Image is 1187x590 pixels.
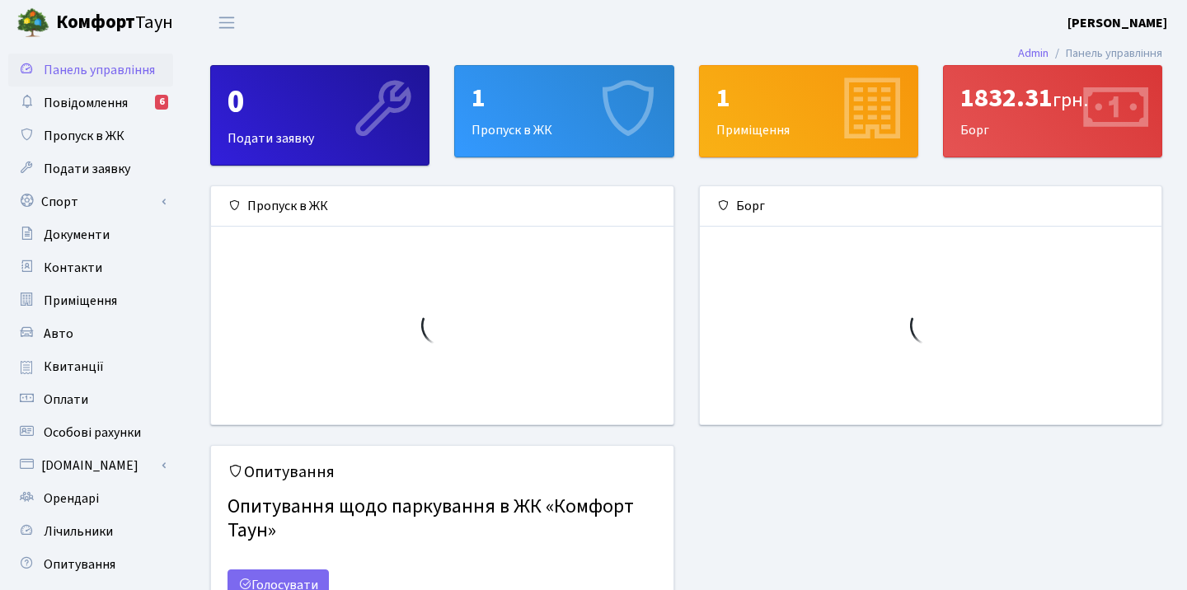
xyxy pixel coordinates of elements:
[454,65,673,157] a: 1Пропуск в ЖК
[211,66,429,165] div: Подати заявку
[8,54,173,87] a: Панель управління
[44,424,141,442] span: Особові рахунки
[8,383,173,416] a: Оплати
[44,61,155,79] span: Панель управління
[228,82,412,122] div: 0
[44,160,130,178] span: Подати заявку
[155,95,168,110] div: 6
[8,416,173,449] a: Особові рахунки
[44,391,88,409] span: Оплати
[960,82,1145,114] div: 1832.31
[1018,44,1049,62] a: Admin
[44,226,110,244] span: Документи
[8,449,173,482] a: [DOMAIN_NAME]
[8,218,173,251] a: Документи
[8,350,173,383] a: Квитанції
[210,65,429,166] a: 0Подати заявку
[8,251,173,284] a: Контакти
[1067,13,1167,33] a: [PERSON_NAME]
[44,522,113,541] span: Лічильники
[228,462,657,482] h5: Опитування
[44,292,117,310] span: Приміщення
[700,186,1162,227] div: Борг
[44,127,124,145] span: Пропуск в ЖК
[211,186,673,227] div: Пропуск в ЖК
[716,82,901,114] div: 1
[44,325,73,343] span: Авто
[1067,14,1167,32] b: [PERSON_NAME]
[699,65,918,157] a: 1Приміщення
[472,82,656,114] div: 1
[44,358,104,376] span: Квитанції
[8,119,173,152] a: Пропуск в ЖК
[56,9,173,37] span: Таун
[8,317,173,350] a: Авто
[44,489,99,508] span: Орендарі
[8,185,173,218] a: Спорт
[206,9,247,36] button: Переключити навігацію
[993,36,1187,71] nav: breadcrumb
[44,94,128,112] span: Повідомлення
[8,548,173,581] a: Опитування
[1049,44,1162,63] li: Панель управління
[8,482,173,515] a: Орендарі
[8,515,173,548] a: Лічильники
[16,7,49,40] img: logo.png
[44,555,115,574] span: Опитування
[944,66,1161,157] div: Борг
[455,66,673,157] div: Пропуск в ЖК
[44,259,102,277] span: Контакти
[8,87,173,119] a: Повідомлення6
[1053,86,1088,115] span: грн.
[8,284,173,317] a: Приміщення
[228,489,657,550] h4: Опитування щодо паркування в ЖК «Комфорт Таун»
[700,66,917,157] div: Приміщення
[8,152,173,185] a: Подати заявку
[56,9,135,35] b: Комфорт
